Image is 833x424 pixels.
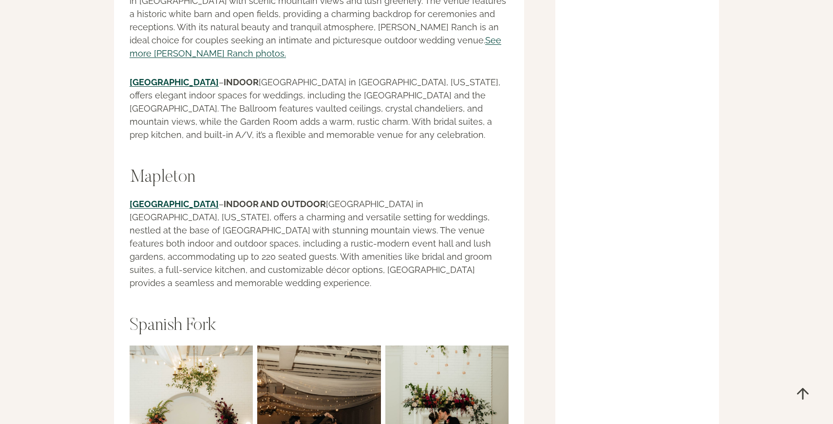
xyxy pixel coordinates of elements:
[130,76,509,141] p: – [GEOGRAPHIC_DATA] in [GEOGRAPHIC_DATA], [US_STATE], offers elegant indoor spaces for weddings, ...
[130,199,219,209] a: [GEOGRAPHIC_DATA]
[130,168,509,189] h2: Mapleton
[224,77,259,87] strong: INDOOR
[130,316,509,337] h2: Spanish Fork
[130,35,501,58] a: See more [PERSON_NAME] Ranch photos.
[787,378,818,409] a: Scroll to top
[130,197,509,289] p: – [GEOGRAPHIC_DATA] in [GEOGRAPHIC_DATA], [US_STATE], offers a charming and versatile setting for...
[224,199,326,209] strong: INDOOR AND OUTDOOR
[130,77,219,87] a: [GEOGRAPHIC_DATA]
